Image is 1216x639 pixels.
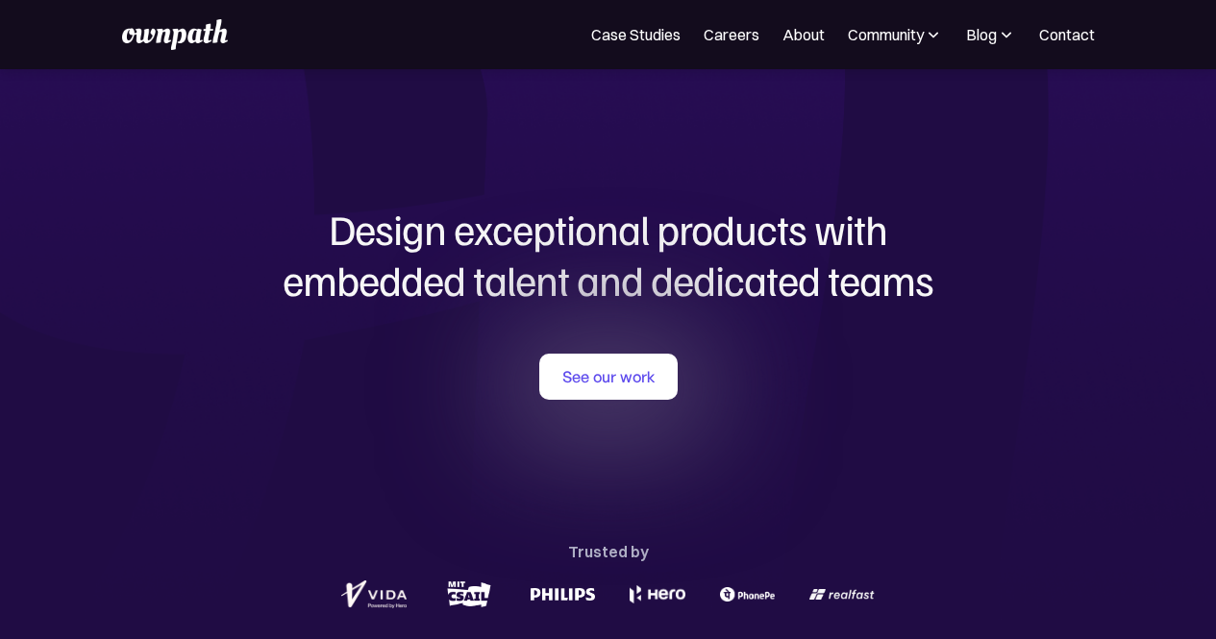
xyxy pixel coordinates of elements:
div: Community [848,23,943,46]
a: Case Studies [591,23,681,46]
a: About [782,23,825,46]
a: See our work [539,354,678,400]
div: Community [848,23,924,46]
a: Careers [704,23,759,46]
a: Contact [1039,23,1095,46]
div: Trusted by [568,538,649,565]
div: Blog [966,23,1016,46]
div: Blog [966,23,997,46]
h1: Design exceptional products with embedded talent and dedicated teams [147,204,1070,306]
